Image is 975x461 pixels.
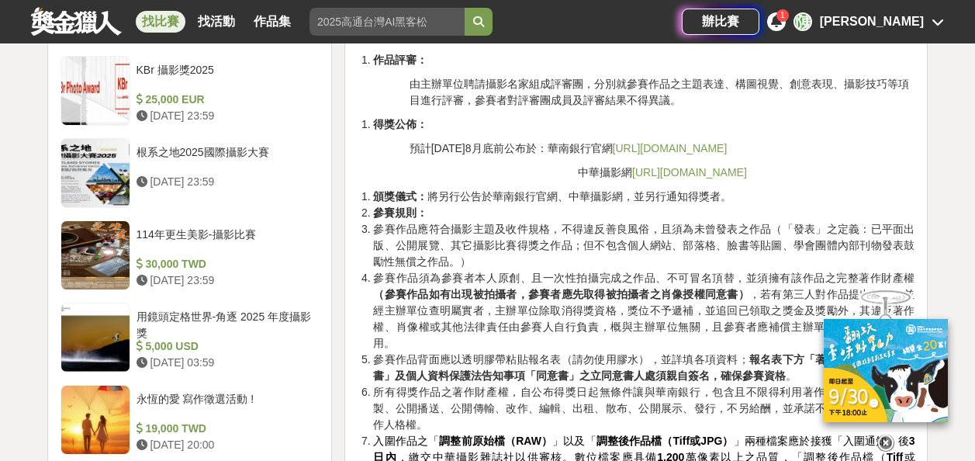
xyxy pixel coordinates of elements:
p: 預計[DATE]8月底前公布於：華南銀行官網 [410,140,915,157]
div: 用鏡頭定格世界-角逐 2025 年度攝影獎 [137,309,313,338]
a: 辦比賽 [682,9,759,35]
input: 2025高通台灣AI黑客松 [309,8,465,36]
div: [DATE] 23:59 [137,108,313,124]
div: [DATE] 20:00 [137,437,313,453]
div: 25,000 EUR [137,92,313,108]
img: ff197300-f8ee-455f-a0ae-06a3645bc375.jpg [824,319,948,422]
li: 參賽作品背面應以透明膠帶粘貼報名表（請勿使用膠水），並詳填各項資料； 。 [373,352,914,384]
div: 5,000 USD [137,338,313,355]
div: KBr 攝影獎2025 [137,62,313,92]
a: 114年更生美影-攝影比賽 30,000 TWD [DATE] 23:59 [61,220,320,290]
span: 1 [780,11,785,19]
div: 19,000 TWD [137,421,313,437]
strong: 調整前原始檔（RAW） [439,435,552,447]
div: 陳 [793,12,812,31]
a: 找活動 [192,11,241,33]
p: 由主辦單位聘請攝影名家組成評審團，分別就參賽作品之主題表達、構圖視覺、創意表現、攝影技巧等項目進行評審，參賽者對評審團成員及評審結果不得異議。 [410,76,915,109]
strong: 作品評審： [373,54,427,66]
div: 30,000 TWD [137,256,313,272]
a: [URL][DOMAIN_NAME] [613,142,728,154]
strong: （參賽作品如有出現被拍攝者，參賽者應先取得被拍攝者之肖像授權同意書） [373,288,749,300]
strong: 得獎公佈： [373,118,427,130]
a: 根系之地2025國際攝影大賽 [DATE] 23:59 [61,138,320,208]
div: 永恆的愛 寫作徵選活動 ! [137,391,313,421]
div: [DATE] 23:59 [137,272,313,289]
p: 中華攝影網 [578,165,914,181]
strong: 報名表下方「著作財產權讓與同意書」及個人資料保護法告知事項「同意書」之立同意書人處須親自簽名，確保參賽資格 [373,353,914,382]
a: [URL][DOMAIN_NAME] [632,166,747,179]
div: [PERSON_NAME] [820,12,924,31]
a: 找比賽 [136,11,185,33]
div: [DATE] 23:59 [137,174,313,190]
a: 作品集 [247,11,297,33]
li: 參賽作品應符合攝影主題及收件規格，不得違反善良風俗，且須為未曾發表之作品（「發表」之定義：已平面出版、公開展覽、其它攝影比賽得獎之作品；但不包含個人網站、部落格、臉書等貼圖、學會團體內部刊物發表... [373,221,914,270]
div: [DATE] 03:59 [137,355,313,371]
li: 參賽作品須為參賽者本人原創、且一次性拍攝完成之作品、不可冒名頂替，並須擁有該作品之完整著作財產權 ，若有第三人對作品提出異議，並經主辦單位查明屬實者，主辦單位除取消得獎資格，獎位不予遞補，並追回... [373,270,914,352]
a: 永恆的愛 寫作徵選活動 ! 19,000 TWD [DATE] 20:00 [61,385,320,455]
li: 所有得獎作品之著作財產權，自公布得獎日起無條件讓與華南銀行，包含且不限得利用著作原件或重製物為重製、公開播送、公開傳輸、改作、編輯、出租、散布、公開展示、發行，不另給酬，並承諾不對華南銀行行使著... [373,384,914,433]
a: KBr 攝影獎2025 25,000 EUR [DATE] 23:59 [61,56,320,126]
a: 用鏡頭定格世界-角逐 2025 年度攝影獎 5,000 USD [DATE] 03:59 [61,303,320,373]
strong: 頒獎儀式： [373,190,427,203]
li: 將另行公告於華南銀行官網、中華攝影網，並另行通知得獎者。 [373,189,914,205]
div: 根系之地2025國際攝影大賽 [137,144,313,174]
strong: 調整後作品檔（Tiff或JPG） [596,435,734,447]
strong: 參賽規則： [373,206,427,219]
div: 114年更生美影-攝影比賽 [137,227,313,256]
